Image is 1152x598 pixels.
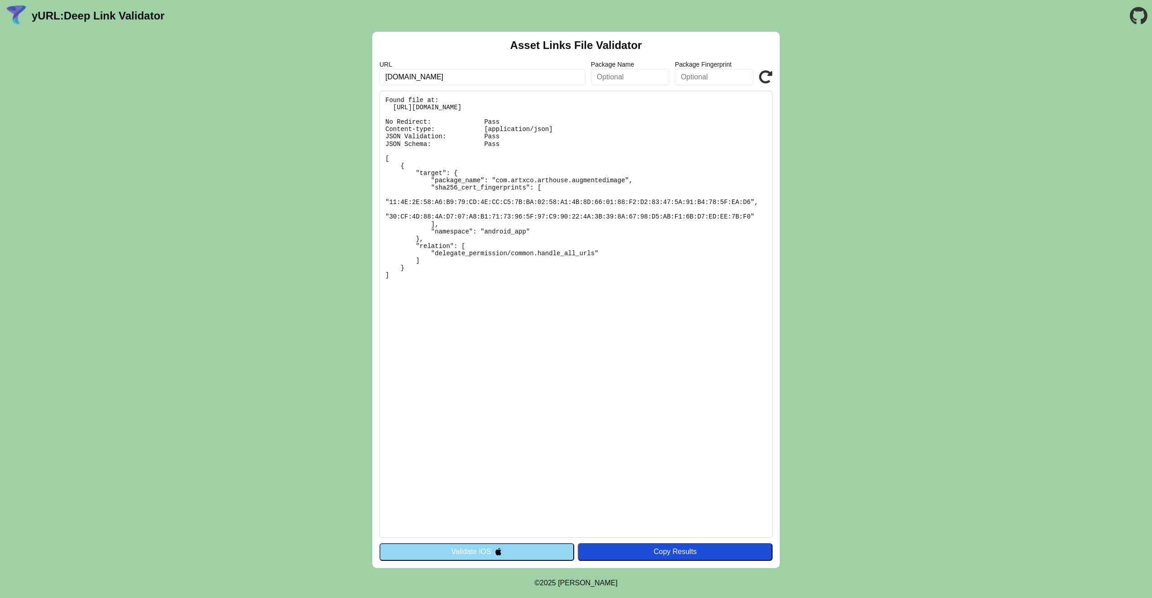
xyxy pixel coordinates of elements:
h2: Asset Links File Validator [510,39,642,52]
footer: © [534,568,617,598]
label: Package Fingerprint [675,61,754,68]
input: Optional [675,69,754,85]
input: Optional [591,69,670,85]
input: Required [379,69,586,85]
img: appleIcon.svg [494,548,502,555]
a: yURL:Deep Link Validator [32,10,164,22]
label: URL [379,61,586,68]
button: Copy Results [578,543,773,560]
img: yURL Logo [5,4,28,28]
div: Copy Results [582,548,768,556]
a: Michael Ibragimchayev's Personal Site [558,579,618,587]
pre: Found file at: [URL][DOMAIN_NAME] No Redirect: Pass Content-type: [application/json] JSON Validat... [379,91,773,538]
button: Validate iOS [379,543,574,560]
span: 2025 [540,579,556,587]
label: Package Name [591,61,670,68]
